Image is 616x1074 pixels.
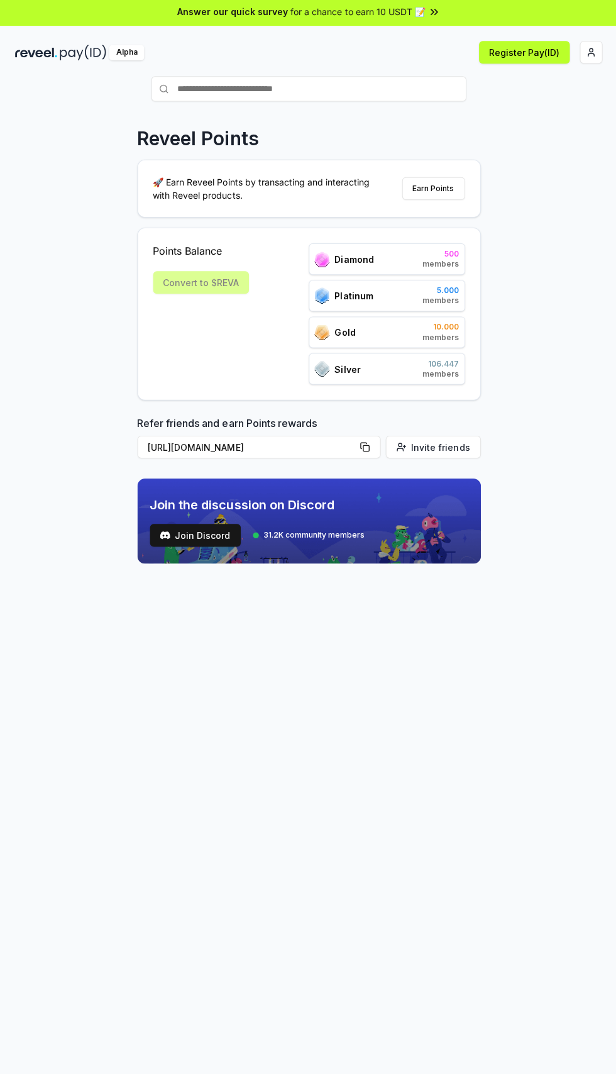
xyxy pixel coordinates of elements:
p: 🚀 Earn Reveel Points by transacting and interacting with Reveel products. [153,177,379,204]
img: test [160,531,170,541]
span: Diamond [334,255,373,268]
span: 10.000 [422,324,458,334]
img: ranks_icon [314,289,329,306]
span: Gold [334,328,355,341]
span: 500 [422,251,458,261]
span: Invite friends [410,442,469,455]
button: Register Pay(ID) [478,43,568,66]
span: members [422,261,458,271]
span: members [422,370,458,380]
img: discord_banner [137,480,480,565]
img: reveel_dark [15,47,57,63]
button: Earn Points [401,179,464,202]
span: Platinum [334,291,372,304]
span: 31.2K community members [263,531,364,541]
button: Invite friends [385,437,480,460]
span: Join the discussion on Discord [150,497,364,515]
button: Join Discord [150,525,240,548]
button: [URL][DOMAIN_NAME] [137,437,380,460]
div: Alpha [109,47,144,63]
img: pay_id [60,47,106,63]
span: Silver [334,364,360,377]
a: testJoin Discord [150,525,240,548]
span: Points Balance [153,245,248,260]
img: ranks_icon [314,253,329,269]
span: members [422,334,458,344]
div: Refer friends and earn Points rewards [137,417,480,465]
img: ranks_icon [314,362,329,379]
span: Join Discord [175,530,230,543]
span: Answer our quick survey [177,8,287,21]
span: for a chance to earn 10 USDT 📝 [290,8,424,21]
p: Reveel Points [137,129,258,152]
img: ranks_icon [314,326,329,342]
span: 5.000 [422,287,458,297]
span: 106.447 [422,360,458,370]
span: members [422,297,458,307]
